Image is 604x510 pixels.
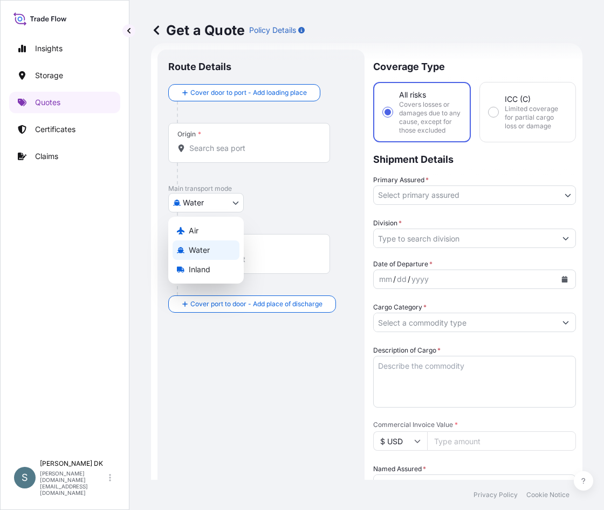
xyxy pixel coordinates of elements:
button: Show suggestions [556,229,575,248]
div: Select transport [168,217,244,284]
button: Select primary assured [373,185,576,205]
input: All risksCovers losses or damages due to any cause, except for those excluded [383,107,393,117]
span: Cover port to door - Add place of discharge [190,299,322,309]
label: Cargo Category [373,302,427,313]
div: / [408,273,410,286]
p: Route Details [168,60,231,73]
span: All risks [399,89,426,100]
span: Water [189,245,210,256]
input: Origin [189,143,317,154]
p: Storage [35,70,63,81]
button: Show suggestions [556,313,575,332]
a: Quotes [9,92,120,113]
button: Cover port to door - Add place of discharge [168,295,336,313]
p: [PERSON_NAME][DOMAIN_NAME][EMAIL_ADDRESS][DOMAIN_NAME] [40,470,107,496]
p: Coverage Type [373,50,576,82]
label: Named Assured [373,464,426,474]
button: Cover door to port - Add loading place [168,84,320,101]
p: Insights [35,43,63,54]
p: Get a Quote [151,22,245,39]
span: Date of Departure [373,259,433,270]
span: S [22,472,28,483]
span: Inland [189,264,210,275]
a: Claims [9,146,120,167]
span: ICC (C) [505,94,531,105]
button: Calendar [556,271,573,288]
span: Cover door to port - Add loading place [190,87,307,98]
span: Select primary assured [378,190,459,201]
input: Destination [189,254,317,265]
span: Commercial Invoice Value [373,421,576,429]
span: Water [183,197,204,208]
span: Covers losses or damages due to any cause, except for those excluded [399,100,461,135]
a: Cookie Notice [526,491,569,499]
input: Type amount [427,431,576,451]
p: Certificates [35,124,75,135]
label: Division [373,218,402,229]
div: Origin [177,130,201,139]
button: Select transport [168,193,244,212]
span: Air [189,225,198,236]
p: Main transport mode [168,184,354,193]
a: Insights [9,38,120,59]
a: Privacy Policy [473,491,518,499]
p: Claims [35,151,58,162]
div: year, [410,273,430,286]
p: Quotes [35,97,60,108]
a: Storage [9,65,120,86]
span: Primary Assured [373,175,429,185]
input: Type to search division [374,229,556,248]
input: ICC (C)Limited coverage for partial cargo loss or damage [489,107,498,117]
a: Certificates [9,119,120,140]
div: day, [396,273,408,286]
div: month, [378,273,393,286]
input: Select a commodity type [374,313,556,332]
label: Description of Cargo [373,345,441,356]
span: Limited coverage for partial cargo loss or damage [505,105,567,130]
p: [PERSON_NAME] DK [40,459,107,468]
div: / [393,273,396,286]
p: Shipment Details [373,142,576,175]
p: Policy Details [249,25,296,36]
